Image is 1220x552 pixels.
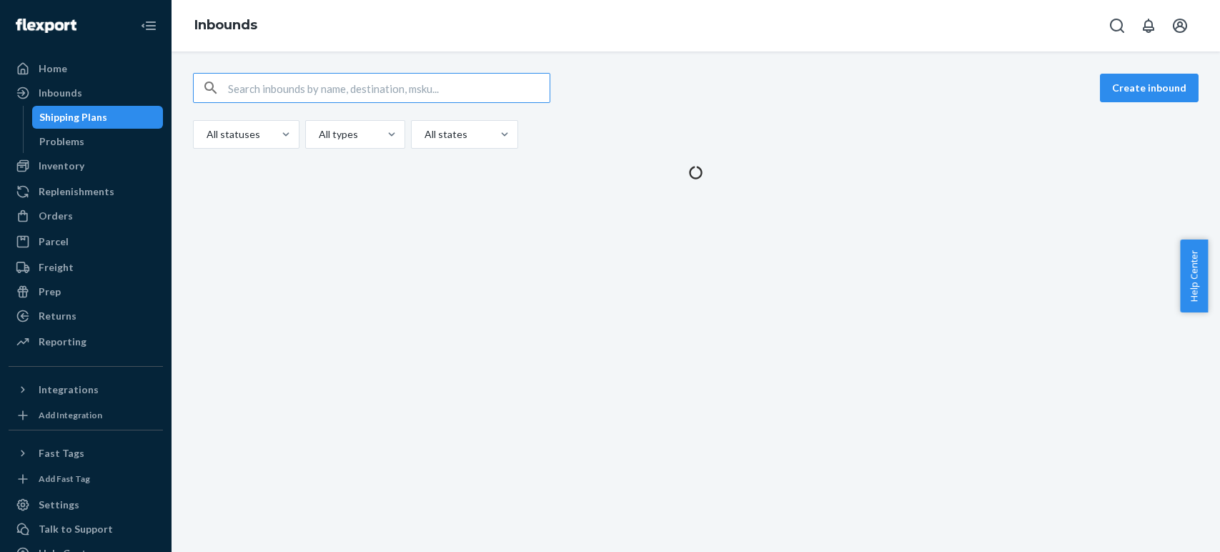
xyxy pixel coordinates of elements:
a: Orders [9,204,163,227]
div: Shipping Plans [39,110,107,124]
input: All types [317,127,319,142]
img: Flexport logo [16,19,76,33]
a: Home [9,57,163,80]
div: Orders [39,209,73,223]
a: Parcel [9,230,163,253]
div: Inbounds [39,86,82,100]
a: Inventory [9,154,163,177]
a: Add Fast Tag [9,470,163,488]
div: Reporting [39,335,86,349]
button: Open Search Box [1103,11,1131,40]
a: Returns [9,305,163,327]
a: Settings [9,493,163,516]
div: Talk to Support [39,522,113,536]
input: Search inbounds by name, destination, msku... [228,74,550,102]
a: Replenishments [9,180,163,203]
div: Add Integration [39,409,102,421]
div: Add Fast Tag [39,473,90,485]
div: Inventory [39,159,84,173]
div: Parcel [39,235,69,249]
div: Fast Tags [39,446,84,460]
input: All statuses [205,127,207,142]
button: Open account menu [1166,11,1194,40]
ol: breadcrumbs [183,5,269,46]
button: Create inbound [1100,74,1199,102]
a: Shipping Plans [32,106,164,129]
div: Home [39,61,67,76]
div: Replenishments [39,184,114,199]
div: Problems [39,134,84,149]
div: Returns [39,309,76,323]
button: Fast Tags [9,442,163,465]
a: Problems [32,130,164,153]
button: Help Center [1180,240,1208,312]
a: Prep [9,280,163,303]
button: Integrations [9,378,163,401]
a: Freight [9,256,163,279]
a: Reporting [9,330,163,353]
input: All states [423,127,425,142]
div: Prep [39,285,61,299]
a: Inbounds [9,82,163,104]
button: Open notifications [1134,11,1163,40]
a: Inbounds [194,17,257,33]
div: Integrations [39,383,99,397]
div: Settings [39,498,79,512]
div: Freight [39,260,74,275]
a: Add Integration [9,407,163,424]
button: Talk to Support [9,518,163,541]
button: Close Navigation [134,11,163,40]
